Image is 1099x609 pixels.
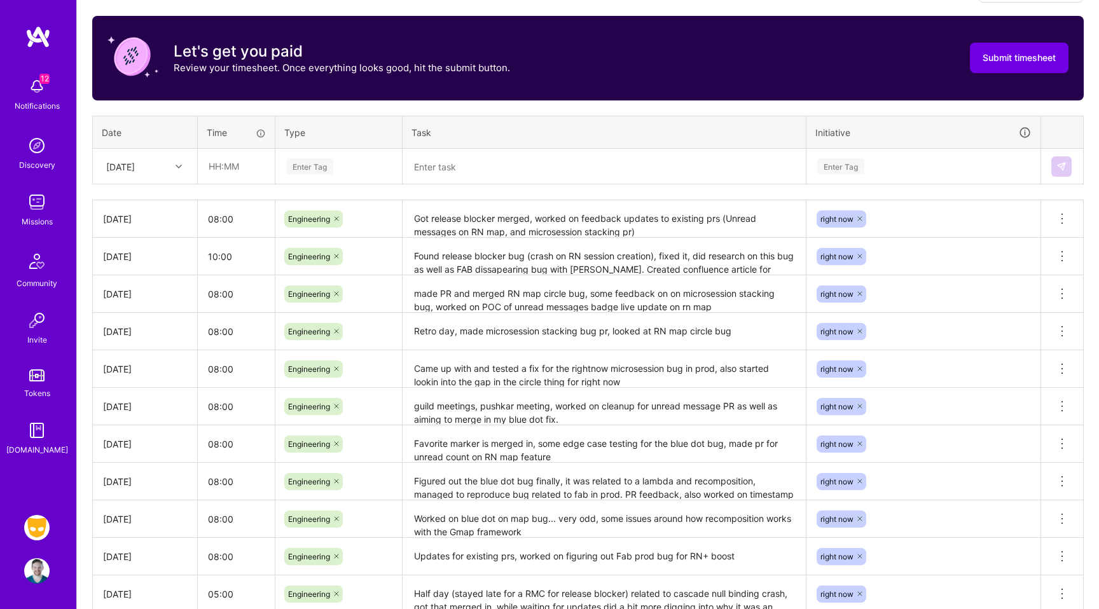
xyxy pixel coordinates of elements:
[198,540,275,573] input: HH:MM
[404,464,805,499] textarea: Figured out the blue dot bug finally, it was related to a lambda and recomposition, managed to re...
[198,465,275,498] input: HH:MM
[404,389,805,424] textarea: guild meetings, pushkar meeting, worked on cleanup for unread message PR as well as aiming to mer...
[198,427,275,461] input: HH:MM
[288,552,330,561] span: Engineering
[103,400,187,413] div: [DATE]
[815,125,1032,140] div: Initiative
[103,212,187,226] div: [DATE]
[103,512,187,526] div: [DATE]
[820,252,854,261] span: right now
[107,31,158,82] img: coin
[288,364,330,374] span: Engineering
[820,289,854,299] span: right now
[21,515,53,540] a: Grindr: Mobile + BE + Cloud
[198,315,275,348] input: HH:MM
[103,475,187,488] div: [DATE]
[24,308,50,333] img: Invite
[404,314,805,349] textarea: Retro day, made microsession stacking bug pr, looked at RN map circle bug
[29,369,45,381] img: tokens
[820,439,854,449] span: right now
[820,552,854,561] span: right now
[404,427,805,462] textarea: Favorite marker is merged in, some edge case testing for the blue dot bug, made pr for unread cou...
[288,589,330,599] span: Engineering
[288,214,330,224] span: Engineering
[820,589,854,599] span: right now
[198,390,275,423] input: HH:MM
[983,51,1056,64] span: Submit timesheet
[103,250,187,263] div: [DATE]
[198,240,275,273] input: HH:MM
[820,477,854,486] span: right now
[103,287,187,301] div: [DATE]
[198,352,275,386] input: HH:MM
[198,202,275,236] input: HH:MM
[103,362,187,376] div: [DATE]
[820,514,854,524] span: right now
[286,156,333,176] div: Enter Tag
[24,558,50,584] img: User Avatar
[820,364,854,374] span: right now
[106,160,135,173] div: [DATE]
[24,189,50,215] img: teamwork
[174,42,510,61] h3: Let's get you paid
[404,352,805,387] textarea: Came up with and tested a fix for the rightnow microsession bug in prod, also started lookin into...
[403,116,806,149] th: Task
[275,116,403,149] th: Type
[288,327,330,336] span: Engineering
[198,149,274,183] input: HH:MM
[404,502,805,537] textarea: Worked on blue dot on map bug... very odd, some issues around how recomposition works with the Gm...
[24,387,50,400] div: Tokens
[404,277,805,311] textarea: made PR and merged RN map circle bug, some feedback on on microsession stacking bug, worked on PO...
[24,74,50,99] img: bell
[817,156,864,176] div: Enter Tag
[22,215,53,228] div: Missions
[93,116,198,149] th: Date
[288,439,330,449] span: Engineering
[24,515,50,540] img: Grindr: Mobile + BE + Cloud
[198,277,275,311] input: HH:MM
[103,325,187,338] div: [DATE]
[24,418,50,443] img: guide book
[19,158,55,172] div: Discovery
[27,333,47,346] div: Invite
[820,214,854,224] span: right now
[174,61,510,74] p: Review your timesheet. Once everything looks good, hit the submit button.
[404,539,805,574] textarea: Updates for existing prs, worked on figuring out Fab prod bug for RN+ boost
[820,327,854,336] span: right now
[207,126,266,139] div: Time
[21,558,53,584] a: User Avatar
[288,477,330,486] span: Engineering
[404,239,805,274] textarea: Found release blocker bug (crash on RN session creation), fixed it, did research on this bug as w...
[15,99,60,113] div: Notifications
[24,133,50,158] img: discovery
[1056,161,1067,172] img: Submit
[288,514,330,524] span: Engineering
[6,443,68,456] div: [DOMAIN_NAME]
[176,163,182,170] i: icon Chevron
[288,289,330,299] span: Engineering
[970,43,1068,73] button: Submit timesheet
[198,502,275,536] input: HH:MM
[39,74,50,84] span: 12
[25,25,51,48] img: logo
[288,402,330,411] span: Engineering
[820,402,854,411] span: right now
[404,202,805,236] textarea: Got release blocker merged, worked on feedback updates to existing prs (Unread messages on RN map...
[103,550,187,563] div: [DATE]
[17,277,57,290] div: Community
[22,246,52,277] img: Community
[288,252,330,261] span: Engineering
[103,587,187,601] div: [DATE]
[103,437,187,451] div: [DATE]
